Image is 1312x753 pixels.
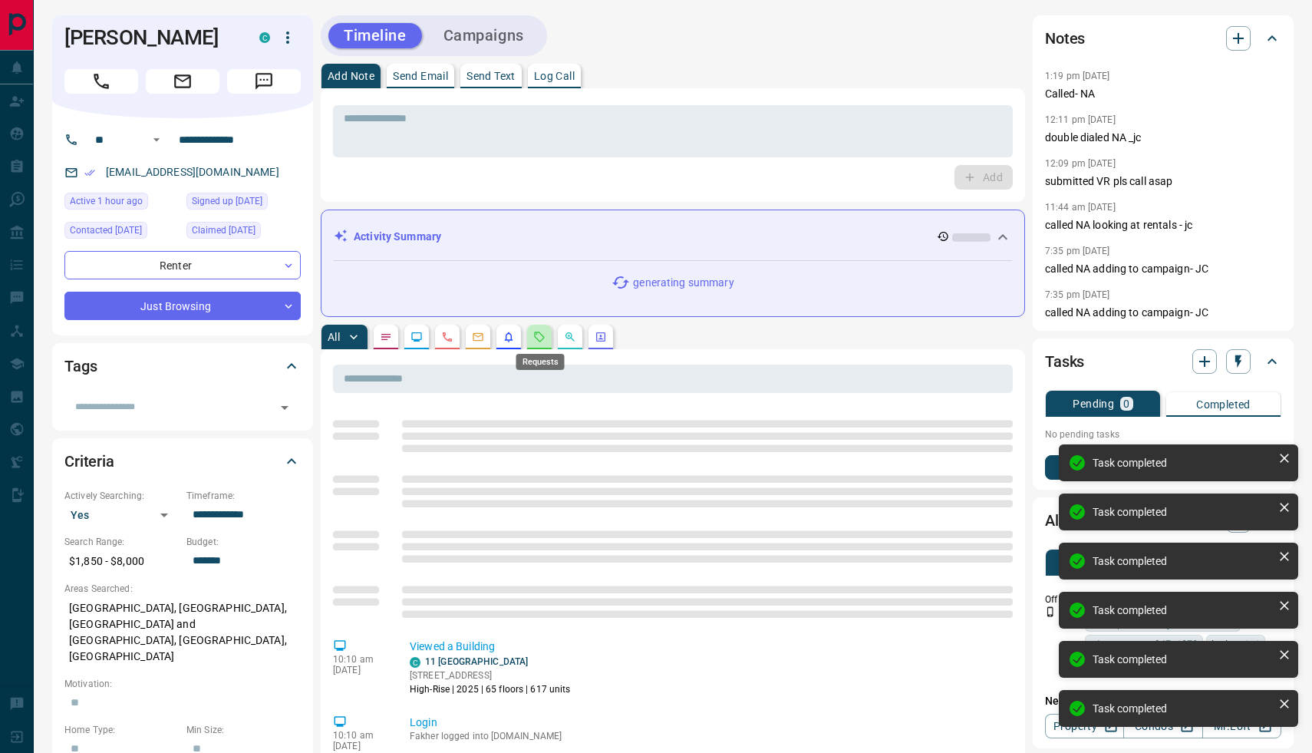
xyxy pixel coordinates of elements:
p: Completed [1196,399,1251,410]
a: 11 [GEOGRAPHIC_DATA] [425,656,528,667]
span: Signed up [DATE] [192,193,262,209]
p: High-Rise | 2025 | 65 floors | 617 units [410,682,571,696]
p: [GEOGRAPHIC_DATA], [GEOGRAPHIC_DATA], [GEOGRAPHIC_DATA] and [GEOGRAPHIC_DATA], [GEOGRAPHIC_DATA],... [64,596,301,669]
p: No pending tasks [1045,423,1281,446]
p: Search Range: [64,535,179,549]
span: Message [227,69,301,94]
p: Actively Searching: [64,489,179,503]
button: New Task [1045,455,1281,480]
svg: Requests [533,331,546,343]
p: Home Type: [64,723,179,737]
div: Requests [516,354,565,370]
p: Add Note [328,71,374,81]
div: Notes [1045,20,1281,57]
p: Send Text [466,71,516,81]
div: Tasks [1045,343,1281,380]
p: submitted VR pls call asap [1045,173,1281,190]
p: [DATE] [333,665,387,675]
div: Task completed [1093,702,1272,715]
p: All [328,332,340,342]
p: [STREET_ADDRESS] [410,669,571,682]
p: Fakher logged into [DOMAIN_NAME] [410,731,1007,741]
p: Areas Searched: [64,582,301,596]
button: Open [147,130,166,149]
span: Contacted [DATE] [70,223,142,238]
span: Call [64,69,138,94]
p: Timeframe: [186,489,301,503]
svg: Opportunities [564,331,576,343]
div: Tags [64,348,301,385]
div: Task completed [1093,506,1272,518]
svg: Listing Alerts [503,331,515,343]
div: Wed May 28 2025 [186,222,301,243]
p: Activity Summary [354,229,441,245]
div: Wed May 28 2025 [64,222,179,243]
p: 7:35 pm [DATE] [1045,289,1110,300]
h2: Tasks [1045,349,1084,374]
h2: Criteria [64,449,114,474]
p: 12:09 pm [DATE] [1045,158,1116,169]
a: Property [1045,714,1124,738]
div: Task completed [1093,604,1272,616]
svg: Notes [380,331,392,343]
button: Campaigns [428,23,539,48]
div: condos.ca [410,657,420,668]
div: Yes [64,503,179,527]
p: Budget: [186,535,301,549]
p: Min Size: [186,723,301,737]
svg: Emails [472,331,484,343]
p: 10:10 am [333,730,387,741]
div: condos.ca [259,32,270,43]
p: called NA adding to campaign- JC [1045,305,1281,321]
p: Called- NA [1045,86,1281,102]
p: Pending [1073,398,1114,409]
div: Thu Apr 03 2025 [186,193,301,214]
h2: Tags [64,354,97,378]
p: called NA looking at rentals - jc [1045,217,1281,233]
svg: Push Notification Only [1045,606,1056,617]
p: Log Call [534,71,575,81]
button: Open [274,397,295,418]
span: Claimed [DATE] [192,223,255,238]
p: $1,850 - $8,000 [64,549,179,574]
p: generating summary [633,275,733,291]
p: Off [1045,593,1076,606]
h2: Alerts [1045,508,1085,533]
p: 11:44 am [DATE] [1045,202,1116,213]
div: Task completed [1093,653,1272,665]
p: New Alert: [1045,693,1281,709]
p: 12:11 pm [DATE] [1045,114,1116,125]
div: Task completed [1093,555,1272,567]
svg: Calls [441,331,453,343]
p: Motivation: [64,677,301,691]
svg: Email Verified [84,167,95,178]
p: called NA adding to campaign- JC [1045,261,1281,277]
div: Tue Aug 12 2025 [64,193,179,214]
div: Task completed [1093,457,1272,469]
h2: Notes [1045,26,1085,51]
div: Criteria [64,443,301,480]
p: 10:10 am [333,654,387,665]
p: Send Email [393,71,448,81]
div: Renter [64,251,301,279]
svg: Agent Actions [595,331,607,343]
div: Alerts [1045,502,1281,539]
p: Login [410,715,1007,731]
p: [DATE] [333,741,387,751]
a: [EMAIL_ADDRESS][DOMAIN_NAME] [106,166,279,178]
svg: Lead Browsing Activity [410,331,423,343]
div: Just Browsing [64,292,301,320]
p: double dialed NA _jc [1045,130,1281,146]
h1: [PERSON_NAME] [64,25,236,50]
p: 0 [1123,398,1129,409]
button: Timeline [328,23,422,48]
p: 7:35 pm [DATE] [1045,246,1110,256]
span: Email [146,69,219,94]
div: Activity Summary [334,223,1012,251]
p: Viewed a Building [410,639,1007,655]
p: 1:19 pm [DATE] [1045,71,1110,81]
span: Active 1 hour ago [70,193,143,209]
